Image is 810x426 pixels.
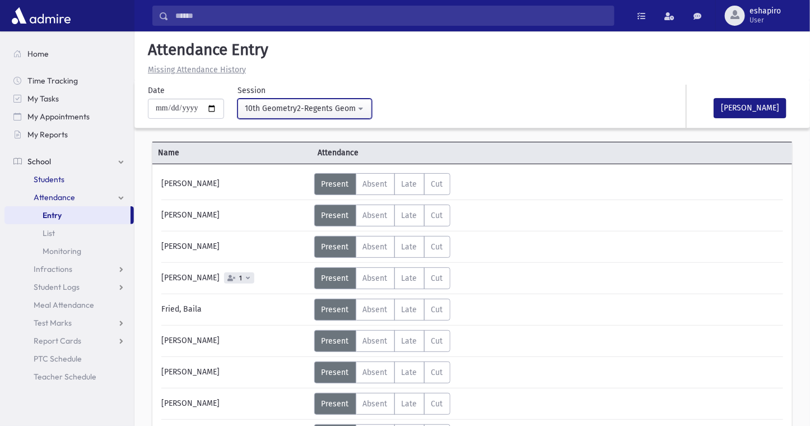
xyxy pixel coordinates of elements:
[34,372,96,382] span: Teacher Schedule
[314,173,450,195] div: AttTypes
[314,393,450,415] div: AttTypes
[322,336,349,346] span: Present
[402,179,417,189] span: Late
[4,332,134,350] a: Report Cards
[313,147,473,159] span: Attendance
[27,49,49,59] span: Home
[4,260,134,278] a: Infractions
[4,314,134,332] a: Test Marks
[43,228,55,238] span: List
[238,85,266,96] label: Session
[402,368,417,377] span: Late
[156,330,314,352] div: [PERSON_NAME]
[431,242,443,252] span: Cut
[156,205,314,226] div: [PERSON_NAME]
[156,236,314,258] div: [PERSON_NAME]
[322,274,349,283] span: Present
[237,275,244,282] span: 1
[431,211,443,220] span: Cut
[27,94,59,104] span: My Tasks
[402,274,417,283] span: Late
[34,282,80,292] span: Student Logs
[156,299,314,321] div: Fried, Baila
[314,267,450,289] div: AttTypes
[402,211,417,220] span: Late
[152,147,313,159] span: Name
[143,65,246,75] a: Missing Attendance History
[314,299,450,321] div: AttTypes
[34,192,75,202] span: Attendance
[431,305,443,314] span: Cut
[363,211,388,220] span: Absent
[4,368,134,386] a: Teacher Schedule
[238,99,372,119] button: 10th Geometry2-Regents Geometry(2:30PM-3:10PM)
[9,4,73,27] img: AdmirePro
[431,179,443,189] span: Cut
[34,300,94,310] span: Meal Attendance
[750,16,781,25] span: User
[4,296,134,314] a: Meal Attendance
[322,368,349,377] span: Present
[4,278,134,296] a: Student Logs
[363,305,388,314] span: Absent
[156,173,314,195] div: [PERSON_NAME]
[314,236,450,258] div: AttTypes
[156,267,314,289] div: [PERSON_NAME]
[322,305,349,314] span: Present
[363,242,388,252] span: Absent
[431,336,443,346] span: Cut
[714,98,786,118] button: [PERSON_NAME]
[27,112,90,122] span: My Appointments
[363,399,388,409] span: Absent
[402,242,417,252] span: Late
[143,40,801,59] h5: Attendance Entry
[4,108,134,126] a: My Appointments
[402,305,417,314] span: Late
[322,242,349,252] span: Present
[363,368,388,377] span: Absent
[34,354,82,364] span: PTC Schedule
[314,330,450,352] div: AttTypes
[402,336,417,346] span: Late
[4,350,134,368] a: PTC Schedule
[4,152,134,170] a: School
[322,211,349,220] span: Present
[43,210,62,220] span: Entry
[148,65,246,75] u: Missing Attendance History
[4,242,134,260] a: Monitoring
[322,399,349,409] span: Present
[148,85,165,96] label: Date
[431,368,443,377] span: Cut
[431,274,443,283] span: Cut
[27,156,51,166] span: School
[4,126,134,143] a: My Reports
[4,170,134,188] a: Students
[27,76,78,86] span: Time Tracking
[4,45,134,63] a: Home
[34,174,64,184] span: Students
[4,188,134,206] a: Attendance
[4,90,134,108] a: My Tasks
[34,336,81,346] span: Report Cards
[27,129,68,140] span: My Reports
[750,7,781,16] span: eshapiro
[34,318,72,328] span: Test Marks
[43,246,81,256] span: Monitoring
[363,274,388,283] span: Absent
[314,362,450,383] div: AttTypes
[4,224,134,242] a: List
[322,179,349,189] span: Present
[245,103,356,114] div: 10th Geometry2-Regents Geometry(2:30PM-3:10PM)
[363,179,388,189] span: Absent
[4,72,134,90] a: Time Tracking
[169,6,614,26] input: Search
[314,205,450,226] div: AttTypes
[156,362,314,383] div: [PERSON_NAME]
[156,393,314,415] div: [PERSON_NAME]
[34,264,72,274] span: Infractions
[363,336,388,346] span: Absent
[4,206,131,224] a: Entry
